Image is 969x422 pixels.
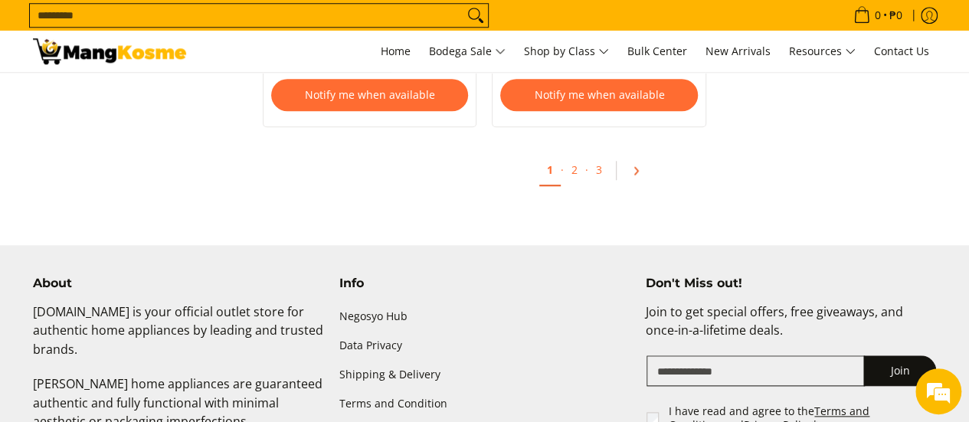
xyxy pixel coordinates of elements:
img: Bodega Sale Refrigerator l Mang Kosme: Home Appliances Warehouse Sale [33,38,186,64]
nav: Main Menu [201,31,937,72]
span: ₱0 [887,10,905,21]
a: Home [373,31,418,72]
a: Data Privacy [339,332,630,361]
a: Resources [781,31,863,72]
em: Submit [224,322,278,343]
p: Join to get special offers, free giveaways, and once-in-a-lifetime deals. [645,303,936,356]
a: New Arrivals [698,31,778,72]
button: Notify me when available [500,79,698,111]
span: • [849,7,907,24]
span: Bulk Center [627,44,687,58]
a: 2 [564,155,585,185]
span: We are offline. Please leave us a message. [32,118,267,273]
h4: About [33,276,324,291]
a: 1 [539,155,561,186]
span: · [561,162,564,177]
button: Notify me when available [271,79,469,111]
a: Terms and Condition [339,390,630,419]
a: Shipping & Delivery [339,361,630,390]
a: 3 [588,155,610,185]
span: · [585,162,588,177]
p: [DOMAIN_NAME] is your official outlet store for authentic home appliances by leading and trusted ... [33,303,324,375]
a: Shop by Class [516,31,617,72]
ul: Pagination [255,150,944,199]
span: Contact Us [874,44,929,58]
span: Home [381,44,411,58]
a: Bodega Sale [421,31,513,72]
span: New Arrivals [705,44,771,58]
span: 0 [872,10,883,21]
a: Bulk Center [620,31,695,72]
div: Minimize live chat window [251,8,288,44]
h4: Info [339,276,630,291]
span: Resources [789,42,856,61]
div: Leave a message [80,86,257,106]
span: Shop by Class [524,42,609,61]
a: Negosyo Hub [339,303,630,332]
a: Contact Us [866,31,937,72]
span: Bodega Sale [429,42,506,61]
textarea: Type your message and click 'Submit' [8,269,292,322]
h4: Don't Miss out! [645,276,936,291]
button: Search [463,4,488,27]
button: Join [863,355,936,386]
